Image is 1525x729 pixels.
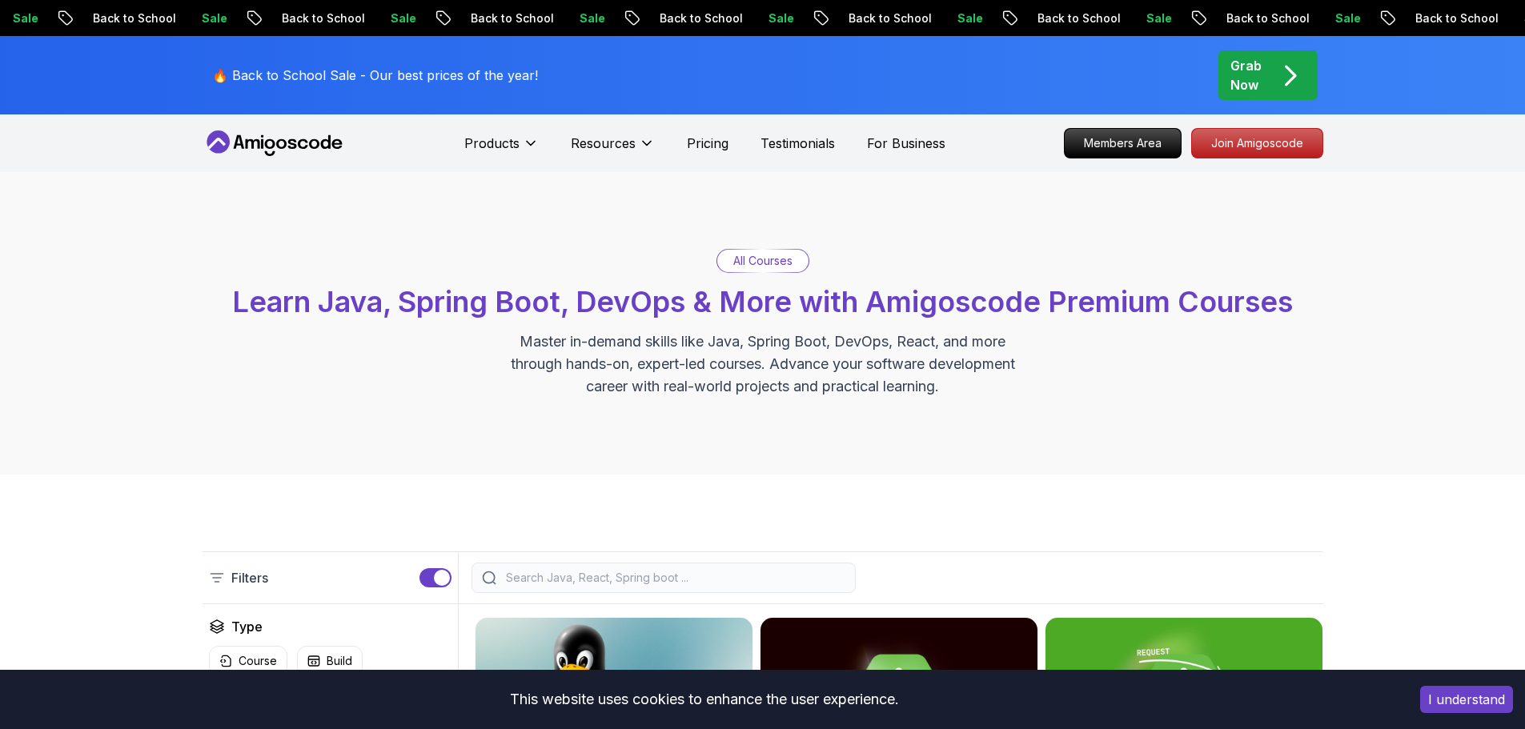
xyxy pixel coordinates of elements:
[1122,10,1174,26] p: Sale
[231,568,268,587] p: Filters
[258,10,367,26] p: Back to School
[232,284,1293,319] span: Learn Java, Spring Boot, DevOps & More with Amigoscode Premium Courses
[760,134,835,153] a: Testimonials
[571,134,655,166] button: Resources
[1192,129,1322,158] p: Join Amigoscode
[69,10,178,26] p: Back to School
[687,134,728,153] a: Pricing
[447,10,556,26] p: Back to School
[464,134,520,153] p: Products
[1230,56,1262,94] p: Grab Now
[1013,10,1122,26] p: Back to School
[12,682,1396,717] div: This website uses cookies to enhance the user experience.
[1311,10,1362,26] p: Sale
[367,10,418,26] p: Sale
[867,134,945,153] a: For Business
[1065,129,1181,158] p: Members Area
[571,134,636,153] p: Resources
[1202,10,1311,26] p: Back to School
[231,617,263,636] h2: Type
[1191,128,1323,158] a: Join Amigoscode
[503,570,845,586] input: Search Java, React, Spring boot ...
[1420,686,1513,713] button: Accept cookies
[178,10,229,26] p: Sale
[636,10,744,26] p: Back to School
[933,10,985,26] p: Sale
[209,646,287,676] button: Course
[1064,128,1182,158] a: Members Area
[825,10,933,26] p: Back to School
[744,10,796,26] p: Sale
[464,134,539,166] button: Products
[556,10,607,26] p: Sale
[297,646,363,676] button: Build
[1391,10,1500,26] p: Back to School
[239,653,277,669] p: Course
[327,653,352,669] p: Build
[212,66,538,85] p: 🔥 Back to School Sale - Our best prices of the year!
[494,330,1032,398] p: Master in-demand skills like Java, Spring Boot, DevOps, React, and more through hands-on, expert-...
[733,253,793,269] p: All Courses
